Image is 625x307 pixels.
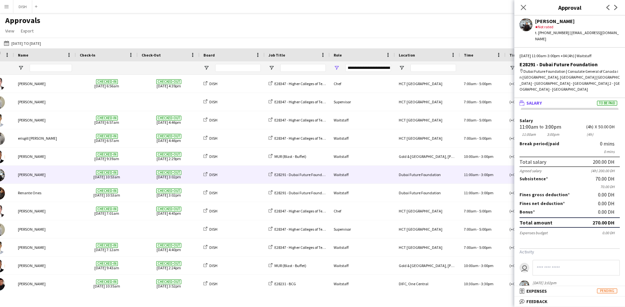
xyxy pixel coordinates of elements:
[274,281,296,286] span: E28231 - BCG
[520,192,570,198] label: Fines gross deduction
[80,275,134,293] span: [DATE] 10:35am
[464,136,477,141] span: 7:00am
[539,124,544,129] div: to
[395,75,460,93] div: HCT [GEOGRAPHIC_DATA]
[80,111,134,129] span: [DATE] 6:57am
[203,209,217,213] a: DISH
[506,275,580,293] div: (+04) [GEOGRAPHIC_DATA]
[330,275,395,293] div: Waitstaff
[595,176,620,182] div: 70.00 DH
[142,75,196,93] span: [DATE] 4:39pm
[80,147,134,165] span: [DATE] 9:39am
[464,209,477,213] span: 7:00am
[506,220,580,238] div: (+04) [GEOGRAPHIC_DATA]
[395,184,460,202] div: Dubai Future Foundation
[156,243,181,248] span: Checked-out
[506,184,580,202] div: (+04) [GEOGRAPHIC_DATA]
[80,257,134,275] span: [DATE] 9:43am
[203,65,209,71] button: Open Filter Menu
[5,28,14,34] span: View
[96,170,118,175] span: Checked-in
[506,75,580,93] div: (+04) [GEOGRAPHIC_DATA]
[96,152,118,157] span: Checked-in
[586,124,593,129] div: 4h
[506,147,580,165] div: (+04) [GEOGRAPHIC_DATA]
[602,230,620,235] div: 0.00 DH
[509,65,515,71] button: Open Filter Menu
[274,245,338,250] span: E28347 - Higher Colleges of Technology
[395,111,460,129] div: HCT [GEOGRAPHIC_DATA]
[514,297,625,306] mat-expansion-panel-header: Feedback
[142,184,196,202] span: [DATE] 3:02pm
[14,238,76,256] div: [PERSON_NAME]
[203,263,217,268] a: DISH
[14,147,76,165] div: [PERSON_NAME]
[598,124,620,129] div: 50.00 DH
[269,190,331,195] a: E28291 - Dubai Future Foundation
[520,124,538,129] div: 11:00am
[156,188,181,193] span: Checked-out
[477,136,479,141] span: -
[399,53,415,58] span: Location
[477,209,479,213] span: -
[479,227,492,232] span: 5:00pm
[520,219,552,226] div: Total amount
[330,220,395,238] div: Supervisor
[330,257,395,275] div: Waitstaff
[395,238,460,256] div: HCT [GEOGRAPHIC_DATA]
[274,190,331,195] span: E28291 - Dubai Future Foundation
[395,129,460,147] div: HCT [GEOGRAPHIC_DATA]
[464,281,479,286] span: 10:30am
[395,220,460,238] div: HCT [GEOGRAPHIC_DATA]
[526,288,547,294] span: Expenses
[18,65,24,71] button: Open Filter Menu
[479,154,480,159] span: -
[156,134,181,139] span: Checked-out
[520,141,559,147] label: /paid
[156,152,181,157] span: Checked-out
[395,202,460,220] div: HCT [GEOGRAPHIC_DATA]
[533,285,561,290] div: "CHECKED-OUT"
[520,69,620,92] div: Dubai Future Foundation | Consulate General of Canada in [GEOGRAPHIC_DATA], [GEOGRAPHIC_DATA] [GE...
[209,227,217,232] span: DISH
[96,79,118,84] span: Checked-in
[269,227,338,232] a: E28347 - Higher Colleges of Technology
[14,93,76,111] div: [PERSON_NAME]
[464,263,479,268] span: 10:00am
[330,93,395,111] div: Supervisor
[13,0,32,13] button: DISH
[410,64,456,72] input: Location Filter Input
[274,227,338,232] span: E28347 - Higher Colleges of Technology
[209,172,217,177] span: DISH
[209,190,217,195] span: DISH
[203,227,217,232] a: DISH
[481,263,493,268] span: 3:00pm
[595,124,597,129] div: X
[269,245,338,250] a: E28347 - Higher Colleges of Technology
[14,275,76,293] div: [PERSON_NAME]
[520,132,538,137] div: 11:00am
[600,141,620,147] div: 0 mins
[514,3,625,12] h3: Approval
[80,129,134,147] span: [DATE] 6:57am
[14,111,76,129] div: [PERSON_NAME]
[209,281,217,286] span: DISH
[156,207,181,211] span: Checked-out
[274,172,331,177] span: E28291 - Dubai Future Foundation
[464,190,479,195] span: 11:00am
[520,159,546,165] div: Total salary
[269,65,274,71] button: Open Filter Menu
[598,209,620,215] div: 0.00 DH
[481,190,493,195] span: 3:00pm
[80,53,95,58] span: Check-In
[509,53,528,58] span: Timezone
[520,53,620,59] div: [DATE] 11:00am-3:00pm +04 (4h) | Waitstaff
[520,149,620,154] div: 0 mins
[269,263,306,268] a: MUR (Blast - Buffet)
[479,209,492,213] span: 5:00pm
[269,99,338,104] a: E28347 - Higher Colleges of Technology
[479,190,480,195] span: -
[395,275,460,293] div: DIFC, One Central
[269,209,338,213] a: E28347 - Higher Colleges of Technology
[142,129,196,147] span: [DATE] 4:46pm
